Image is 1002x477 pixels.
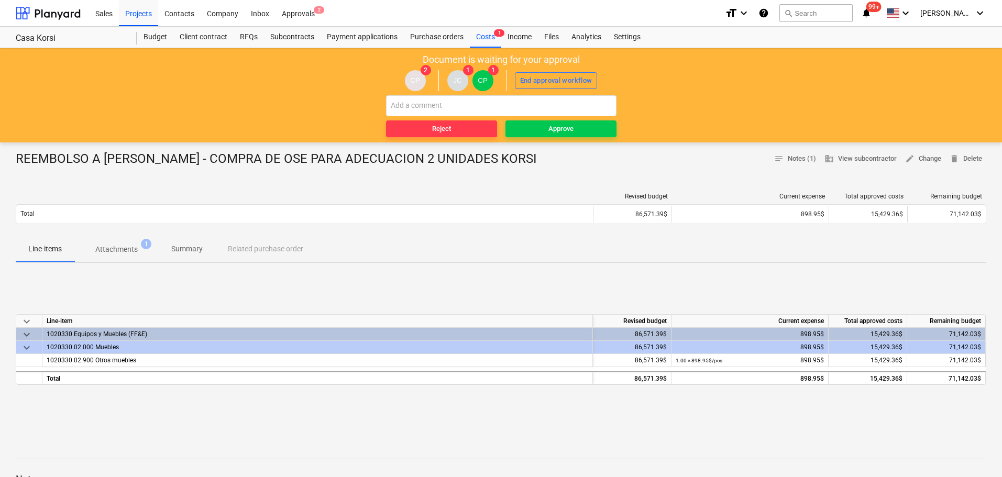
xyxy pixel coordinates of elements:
div: Revised budget [598,193,668,200]
div: 1020330.02.000 Muebles [47,341,588,353]
a: Costs1 [470,27,501,48]
div: Javier Cattan [447,70,468,91]
div: Remaining budget [907,315,986,328]
p: Attachments [95,244,138,255]
p: Summary [171,243,203,254]
div: 898.95$ [676,341,824,354]
div: REEMBOLSO A [PERSON_NAME] - COMPRA DE OSE PARA ADECUACION 2 UNIDADES KORSI [16,151,545,168]
div: 15,429.36$ [829,328,907,341]
i: format_size [725,7,737,19]
span: JC [453,76,461,84]
span: CP [478,76,488,84]
a: Income [501,27,538,48]
div: Claudia Perez [472,70,493,91]
input: Add a comment [386,95,616,116]
i: Knowledge base [758,7,769,19]
span: [PERSON_NAME][GEOGRAPHIC_DATA] [920,9,973,17]
i: keyboard_arrow_down [899,7,912,19]
button: Approve [505,120,616,137]
button: Change [901,151,945,167]
p: Document is waiting for your approval [423,53,580,66]
div: 71,142.03$ [907,328,986,341]
div: 71,142.03$ [907,371,986,384]
div: 15,429.36$ [829,206,907,223]
span: notes [774,154,784,163]
span: 71,142.03$ [949,357,981,364]
a: Subcontracts [264,27,321,48]
div: 86,571.39$ [593,354,671,367]
span: 2 [314,6,324,14]
span: keyboard_arrow_down [20,341,33,354]
span: View subcontractor [824,153,897,165]
button: View subcontractor [820,151,901,167]
span: keyboard_arrow_down [20,328,33,341]
button: Reject [386,120,497,137]
a: Budget [137,27,173,48]
div: 1020330 Equipos y Muebles (FF&E) [47,328,588,340]
a: Analytics [565,27,608,48]
span: Delete [950,153,982,165]
div: 898.95$ [676,372,824,385]
div: Remaining budget [912,193,982,200]
span: 99+ [866,2,882,12]
span: keyboard_arrow_down [20,315,33,328]
div: 86,571.39$ [593,341,671,354]
button: Notes (1) [770,151,820,167]
div: Current expense [676,193,825,200]
div: 71,142.03$ [907,341,986,354]
div: 86,571.39$ [593,328,671,341]
a: Client contract [173,27,234,48]
div: Costs [470,27,501,48]
span: search [784,9,792,17]
div: Approve [548,123,574,135]
div: Casa Korsi [16,33,125,44]
span: 1 [141,239,151,249]
div: Line-item [42,315,593,328]
span: 1020330.02.900 Otros muebles [47,357,136,364]
div: End approval workflow [520,75,592,87]
a: RFQs [234,27,264,48]
button: End approval workflow [515,72,598,89]
span: edit [905,154,915,163]
div: 898.95$ [676,354,824,367]
div: Total [42,371,593,384]
div: 15,429.36$ [829,341,907,354]
div: Claudia Perez [405,70,426,91]
span: CP [410,76,420,84]
div: Total approved costs [829,315,907,328]
div: Total approved costs [833,193,904,200]
a: Settings [608,27,647,48]
div: 86,571.39$ [593,371,671,384]
span: 1 [488,65,499,75]
div: 15,429.36$ [829,371,907,384]
a: Purchase orders [404,27,470,48]
button: Search [779,4,853,22]
div: Current expense [671,315,829,328]
span: Change [905,153,941,165]
div: 898.95$ [676,328,824,341]
span: 15,429.36$ [871,357,902,364]
a: Payment applications [321,27,404,48]
span: 2 [421,65,431,75]
div: 86,571.39$ [593,206,671,223]
small: 1.00 × 898.95$ / pcs [676,358,722,363]
button: Delete [945,151,986,167]
div: Revised budget [593,315,671,328]
span: Notes (1) [774,153,816,165]
a: Files [538,27,565,48]
iframe: Chat Widget [950,427,1002,477]
i: keyboard_arrow_down [737,7,750,19]
div: Reject [432,123,451,135]
p: Total [20,209,35,218]
i: keyboard_arrow_down [974,7,986,19]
